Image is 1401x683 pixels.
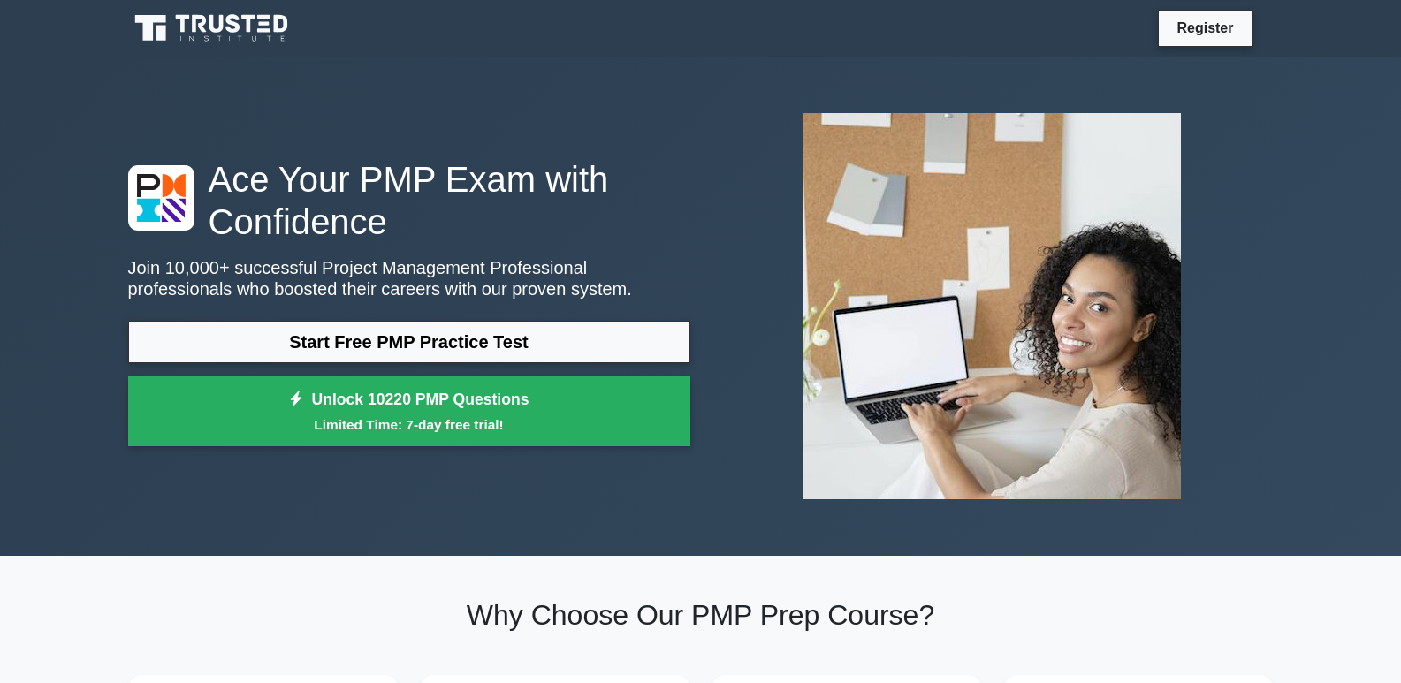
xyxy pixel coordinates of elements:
p: Join 10,000+ successful Project Management Professional professionals who boosted their careers w... [128,257,690,300]
h2: Why Choose Our PMP Prep Course? [128,598,1274,632]
a: Unlock 10220 PMP QuestionsLimited Time: 7-day free trial! [128,376,690,447]
small: Limited Time: 7-day free trial! [150,414,668,435]
a: Start Free PMP Practice Test [128,321,690,363]
h1: Ace Your PMP Exam with Confidence [128,158,690,243]
a: Register [1166,17,1244,39]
